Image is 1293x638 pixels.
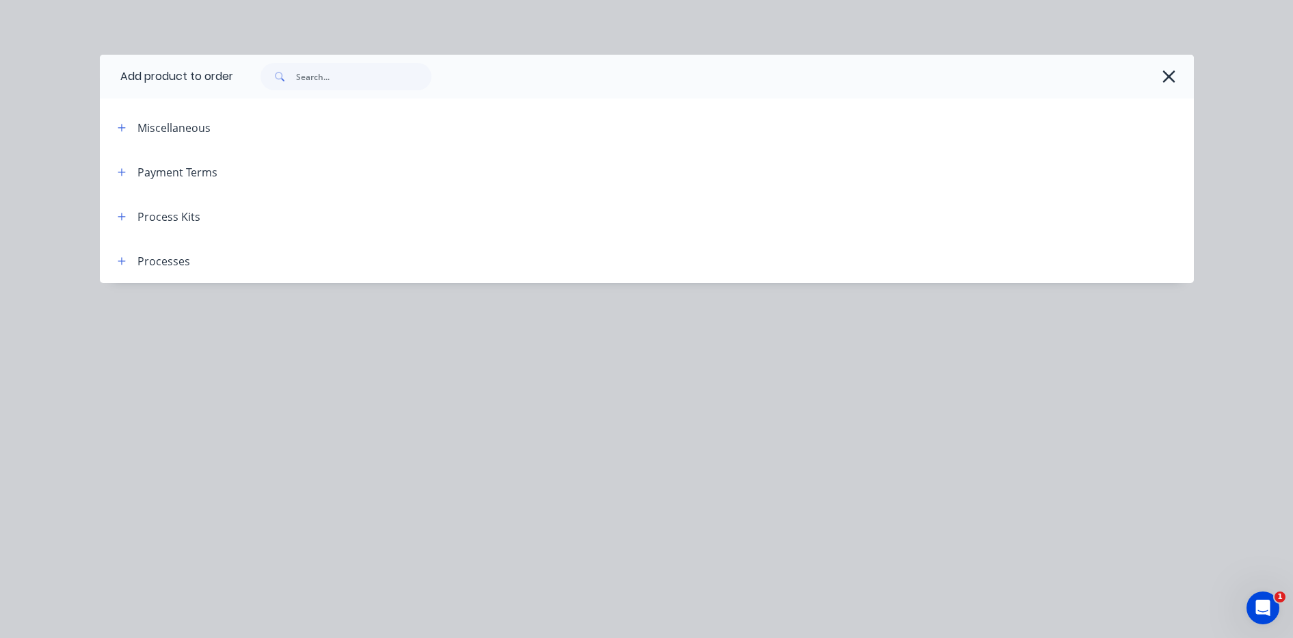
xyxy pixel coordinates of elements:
[137,253,190,269] div: Processes
[100,55,233,98] div: Add product to order
[137,120,211,136] div: Miscellaneous
[1247,592,1279,624] iframe: Intercom live chat
[137,209,200,225] div: Process Kits
[1275,592,1285,602] span: 1
[296,63,431,90] input: Search...
[137,164,217,181] div: Payment Terms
